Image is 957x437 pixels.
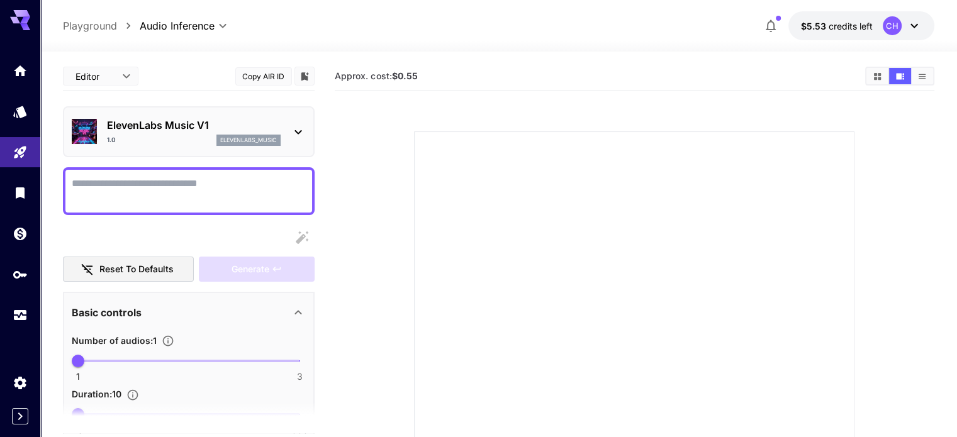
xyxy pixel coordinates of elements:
div: Wallet [13,226,28,241]
span: Editor [76,70,115,83]
p: 1.0 [107,135,116,145]
button: $5.5278CH [788,11,934,40]
span: Duration : 10 [72,389,121,399]
a: Playground [63,18,117,33]
p: elevenlabs_music [220,136,277,145]
span: Audio Inference [140,18,215,33]
div: Show media in grid viewShow media in video viewShow media in list view [865,67,934,86]
div: CH [883,16,902,35]
span: 3 [297,370,303,383]
div: Settings [13,375,28,390]
div: Playground [13,145,28,160]
b: $0.55 [391,70,417,81]
nav: breadcrumb [63,18,140,33]
button: Show media in video view [889,68,911,84]
span: credits left [829,21,873,31]
div: Home [13,63,28,79]
div: Models [13,104,28,119]
p: ElevenLabs Music V1 [107,118,281,133]
div: ElevenLabs Music V11.0elevenlabs_music [72,113,306,151]
button: Expand sidebar [12,408,28,424]
button: Specify the duration of each audio in seconds. [121,389,144,401]
span: Number of audios : 1 [72,335,157,346]
div: $5.5278 [801,19,873,33]
button: Show media in grid view [866,68,888,84]
span: $5.53 [801,21,829,31]
span: 1 [76,370,80,383]
button: Show media in list view [911,68,933,84]
div: Library [13,185,28,201]
button: Copy AIR ID [235,67,292,86]
div: API Keys [13,267,28,282]
p: Basic controls [72,305,142,320]
div: Basic controls [72,297,306,328]
button: Reset to defaults [63,257,194,282]
span: Approx. cost: [335,70,417,81]
button: Add to library [299,69,310,84]
button: Specify how many audios to generate in a single request. Each audio generation will be charged se... [157,335,179,347]
div: Usage [13,307,28,323]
